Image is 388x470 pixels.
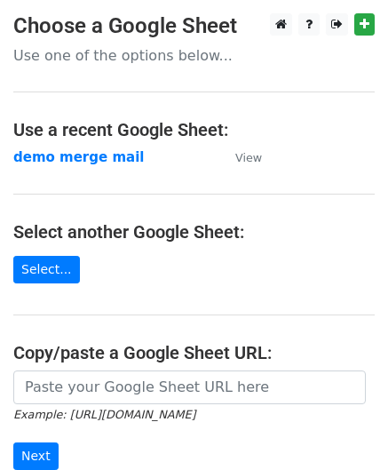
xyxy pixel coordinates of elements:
a: demo merge mail [13,149,144,165]
a: Select... [13,256,80,283]
h4: Copy/paste a Google Sheet URL: [13,342,375,363]
h4: Use a recent Google Sheet: [13,119,375,140]
input: Next [13,442,59,470]
input: Paste your Google Sheet URL here [13,370,366,404]
p: Use one of the options below... [13,46,375,65]
small: View [235,151,262,164]
h3: Choose a Google Sheet [13,13,375,39]
a: View [218,149,262,165]
h4: Select another Google Sheet: [13,221,375,243]
small: Example: [URL][DOMAIN_NAME] [13,408,195,421]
